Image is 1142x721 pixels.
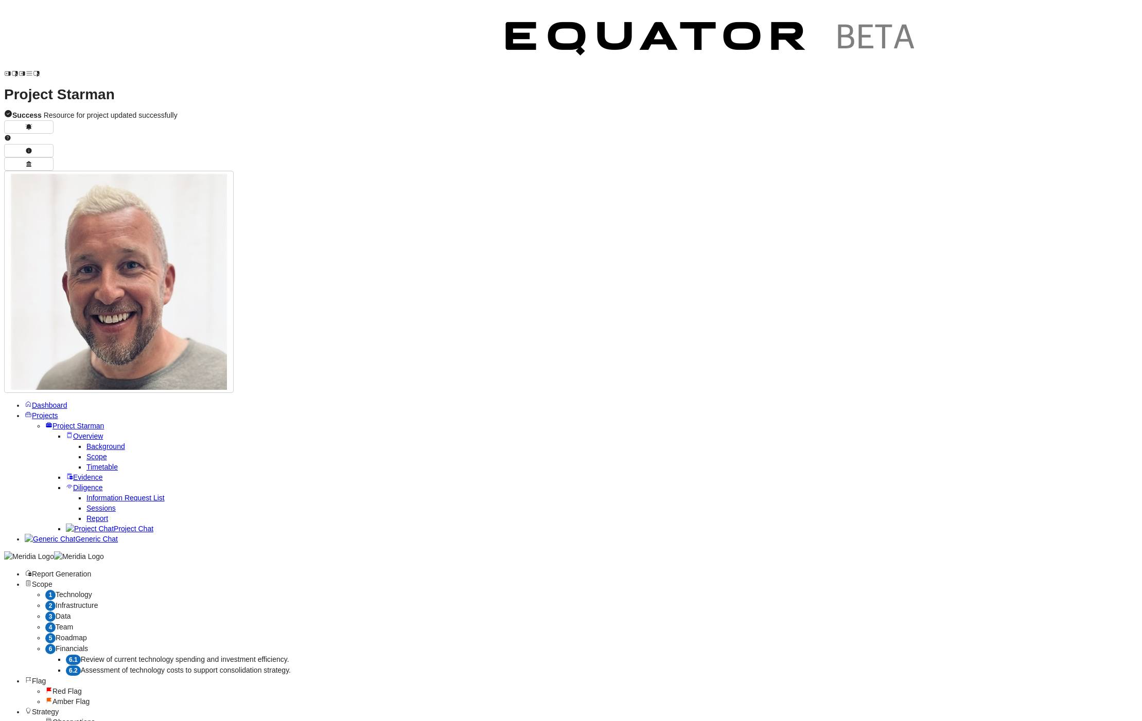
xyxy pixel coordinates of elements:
span: Dashboard [32,401,67,409]
img: Meridia Logo [54,551,104,562]
span: Review of current technology spending and investment efficiency. [81,655,289,663]
div: 6.1 [66,655,81,665]
span: Evidence [73,473,103,481]
div: 2 [45,601,56,611]
img: Customer Logo [488,4,936,77]
a: Background [86,442,125,450]
span: Financials [56,644,88,653]
span: Team [56,623,73,631]
img: Customer Logo [40,4,488,77]
span: Scope [32,580,52,588]
img: Generic Chat [25,534,75,544]
span: Technology [56,590,92,599]
a: Generic ChatGeneric Chat [25,535,118,543]
span: Projects [32,411,58,420]
a: Dashboard [25,401,67,409]
strong: Success [12,111,42,119]
img: Profile Icon [11,174,227,390]
span: Diligence [73,483,103,492]
span: Generic Chat [75,535,117,543]
a: Projects [25,411,58,420]
a: Information Request List [86,494,165,502]
span: Red Flag [52,687,82,695]
a: Sessions [86,504,116,512]
span: Data [56,612,71,620]
div: 6.2 [66,665,81,676]
span: Overview [73,432,103,440]
span: Resource for project updated successfully [12,111,178,119]
a: Scope [86,453,107,461]
span: Amber Flag [52,697,90,706]
h1: Project Starman [4,89,1138,100]
span: Strategy [32,708,59,716]
div: 5 [45,633,56,643]
div: 3 [45,611,56,622]
span: Report Generation [32,570,91,578]
span: Flag [32,677,46,685]
div: 1 [45,590,56,600]
a: Evidence [66,473,103,481]
span: Infrastructure [56,601,98,609]
img: Project Chat [66,524,114,534]
div: 6 [45,644,56,654]
div: 4 [45,622,56,633]
span: Project Starman [52,422,104,430]
a: Diligence [66,483,103,492]
a: Overview [66,432,103,440]
span: Roadmap [56,634,87,642]
a: Report [86,514,108,522]
a: Timetable [86,463,118,471]
a: Project ChatProject Chat [66,525,153,533]
span: Project Chat [114,525,153,533]
a: Project Starman [45,422,104,430]
span: Assessment of technology costs to support consolidation strategy. [81,666,291,674]
img: Meridia Logo [4,551,54,562]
